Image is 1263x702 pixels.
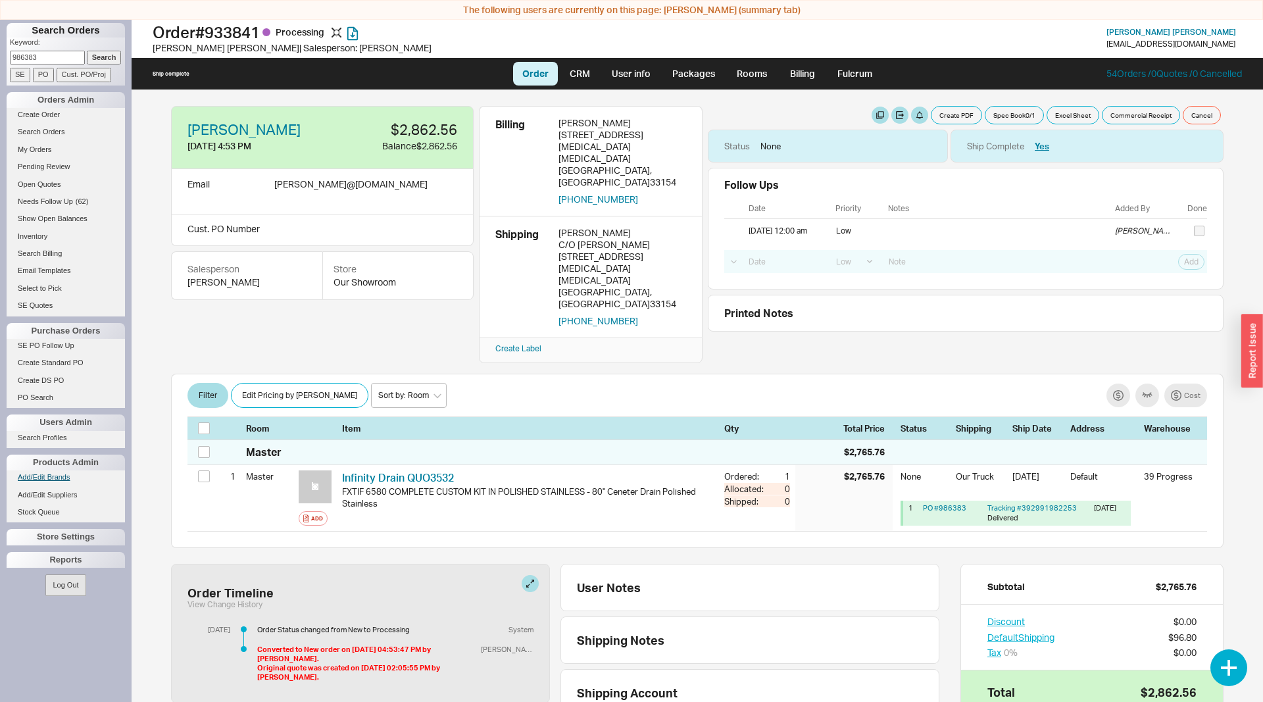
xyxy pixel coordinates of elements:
div: 1 [908,503,918,524]
h1: Order # 933841 [153,23,635,41]
a: Create DS PO [7,374,125,388]
a: Infinity Drain QUO3532 [342,471,454,484]
input: Cust. PO/Proj [57,68,111,82]
div: [PERSON_NAME] [PERSON_NAME] | Salesperson: [PERSON_NAME] [153,41,635,55]
div: Purchase Orders [7,323,125,339]
a: Stock Queue [7,505,125,519]
button: Tax [987,646,1001,659]
a: Billing [780,62,826,86]
div: Salesperson [187,263,307,276]
div: Shipping [956,422,1004,434]
button: Excel Sheet [1047,106,1099,124]
a: Select to Pick [7,282,125,295]
a: PO #986383 [923,503,966,513]
div: Room [246,422,293,434]
div: [STREET_ADDRESS][MEDICAL_DATA] [558,251,686,274]
div: Delivered [987,513,1089,523]
div: Priority [835,204,879,213]
div: Total [987,686,1015,698]
input: Note [881,253,1112,270]
div: $2,862.56 [331,122,457,137]
button: Create PDF [931,106,982,124]
a: Needs Follow Up(62) [7,195,125,209]
div: Shipping Account [577,686,678,700]
div: [PERSON_NAME] [187,276,307,289]
button: [PHONE_NUMBER] [558,315,638,327]
div: Item [342,422,719,434]
div: $2,765.76 [844,470,885,482]
div: 1 [219,465,235,488]
a: [PERSON_NAME] [187,122,301,137]
div: [PERSON_NAME] [476,645,533,654]
a: Tracking #392991982253 [987,503,1077,513]
button: Commercial Receipt [1102,106,1180,124]
span: Edit Pricing by [PERSON_NAME] [242,388,357,403]
div: Status [724,140,750,152]
div: Converted to New order on [DATE] 04:53:47 PM by [PERSON_NAME]. [257,645,476,663]
div: $96.80 [1168,631,1197,644]
div: Shipped: [724,495,766,507]
button: Cancel [1183,106,1221,124]
span: [PERSON_NAME] [PERSON_NAME] [1106,27,1236,37]
div: Orders Admin [7,92,125,108]
div: 0 [766,483,790,495]
div: $2,765.76 [1156,580,1197,593]
span: Pending Review [18,163,70,170]
a: Create Standard PO [7,356,125,370]
div: 39 Progress [1144,470,1197,482]
div: Master [246,445,282,459]
a: Search Profiles [7,431,125,445]
button: Edit Pricing by [PERSON_NAME] [231,383,368,408]
div: 0 [766,495,790,507]
div: 1 [766,470,790,482]
a: PO Search [7,391,125,405]
div: low [836,226,879,236]
span: ( 62 ) [76,197,89,205]
div: Shipping [495,227,548,327]
div: [DATE] 12:00 am [749,226,826,236]
span: Excel Sheet [1055,110,1091,120]
a: Add/Edit Suppliers [7,488,125,502]
span: Filter [199,388,217,403]
span: Needs Follow Up [18,197,73,205]
div: [PERSON_NAME] [558,227,686,239]
button: DefaultShipping [987,631,1054,644]
button: Log Out [45,574,86,596]
div: Default [1070,470,1136,491]
a: My Orders [7,143,125,157]
div: Done [1187,204,1207,213]
a: Rooms [728,62,777,86]
a: 54Orders /0Quotes /0 Cancelled [1106,68,1242,79]
div: None [901,470,948,491]
a: Add/Edit Brands [7,470,125,484]
div: Users Admin [7,414,125,430]
a: CRM [560,62,599,86]
div: Warehouse [1144,422,1197,434]
input: Date [741,253,826,270]
div: Notes [888,204,1112,213]
div: C/O [PERSON_NAME] [558,239,686,251]
button: Spec Book0/1 [985,106,1044,124]
h1: Search Orders [7,23,125,38]
div: Store [334,263,462,276]
img: no_photo [299,470,332,503]
div: Billing [495,117,548,205]
div: None [760,140,781,152]
span: Create PDF [939,110,974,120]
div: Ship Complete [967,140,1024,152]
div: $2,765.76 [844,445,885,459]
span: 0 % [1004,647,1018,658]
input: SE [10,68,30,82]
div: Ship complete [153,70,189,78]
span: Add [1184,257,1199,267]
button: Add [299,511,328,526]
div: Order Timeline [187,586,274,600]
button: Add [1178,254,1204,270]
div: Master [246,465,293,488]
a: Search Billing [7,247,125,261]
div: $2,862.56 [1141,686,1197,698]
div: [PERSON_NAME] [558,117,686,129]
a: SE Quotes [7,299,125,313]
div: [DATE] [1094,503,1126,524]
div: Total Price [843,422,893,434]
